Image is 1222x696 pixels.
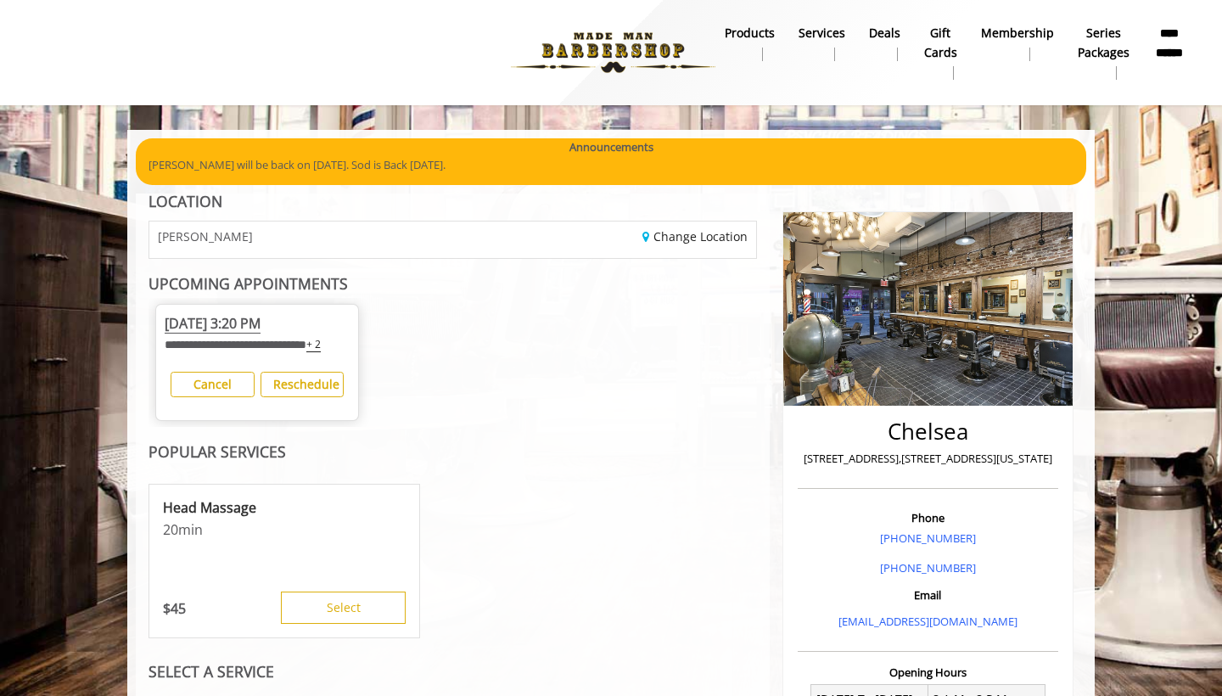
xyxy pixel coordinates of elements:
[281,592,406,624] button: Select
[799,24,845,42] b: Services
[880,560,976,575] a: [PHONE_NUMBER]
[163,599,186,618] p: 45
[193,376,232,392] b: Cancel
[163,599,171,618] span: $
[838,614,1017,629] a: [EMAIL_ADDRESS][DOMAIN_NAME]
[969,21,1066,65] a: MembershipMembership
[802,419,1054,444] h2: Chelsea
[165,314,261,334] span: [DATE] 3:20 PM
[149,156,1073,174] p: [PERSON_NAME] will be back on [DATE]. Sod is Back [DATE].
[802,512,1054,524] h3: Phone
[496,6,730,99] img: Made Man Barbershop logo
[1078,24,1130,62] b: Series packages
[802,450,1054,468] p: [STREET_ADDRESS],[STREET_ADDRESS][US_STATE]
[798,666,1058,678] h3: Opening Hours
[149,664,757,680] div: SELECT A SERVICE
[880,530,976,546] a: [PHONE_NUMBER]
[725,24,775,42] b: products
[912,21,969,84] a: Gift cardsgift cards
[857,21,912,65] a: DealsDeals
[149,441,286,462] b: POPULAR SERVICES
[787,21,857,65] a: ServicesServices
[981,24,1054,42] b: Membership
[869,24,900,42] b: Deals
[163,520,406,539] p: 20
[273,376,339,392] b: Reschedule
[569,138,653,156] b: Announcements
[261,372,345,396] button: Reschedule
[149,273,348,294] b: UPCOMING APPOINTMENTS
[306,337,321,352] span: + 2
[924,24,957,62] b: gift cards
[178,520,203,539] span: min
[713,21,787,65] a: Productsproducts
[171,372,255,396] button: Cancel
[158,230,253,243] span: [PERSON_NAME]
[802,589,1054,601] h3: Email
[1066,21,1141,84] a: Series packagesSeries packages
[163,498,406,517] p: Head Massage
[149,191,222,211] b: LOCATION
[642,228,748,244] a: Change Location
